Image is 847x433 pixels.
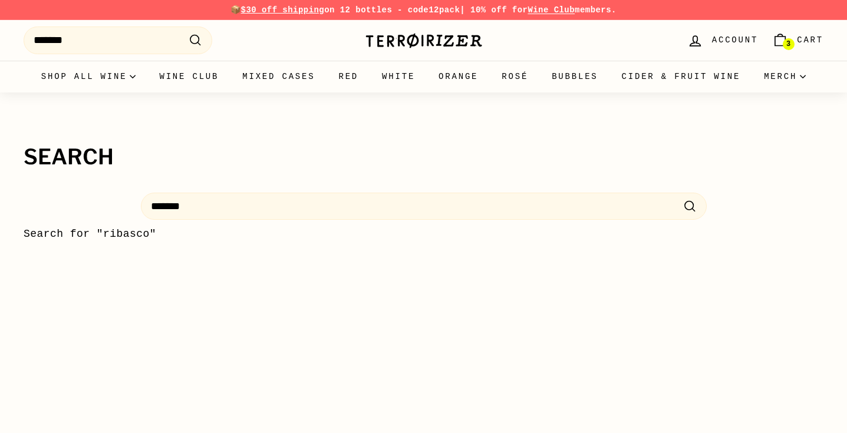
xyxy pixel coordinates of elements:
summary: Merch [752,61,818,92]
span: $30 off shipping [241,5,325,15]
a: Mixed Cases [230,61,327,92]
a: Wine Club [528,5,575,15]
span: 3 [786,40,790,48]
strong: 12pack [429,5,460,15]
a: Account [680,23,765,58]
a: Orange [427,61,490,92]
p: 📦 on 12 bottles - code | 10% off for members. [24,4,823,16]
a: Rosé [490,61,540,92]
span: Account [712,34,758,47]
a: White [370,61,427,92]
a: Red [327,61,370,92]
span: Cart [797,34,823,47]
a: Cart [765,23,830,58]
p: Search for "ribasco" [24,226,823,243]
summary: Shop all wine [29,61,148,92]
a: Wine Club [147,61,230,92]
a: Bubbles [540,61,609,92]
h1: Search [24,146,823,169]
a: Cider & Fruit Wine [610,61,753,92]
